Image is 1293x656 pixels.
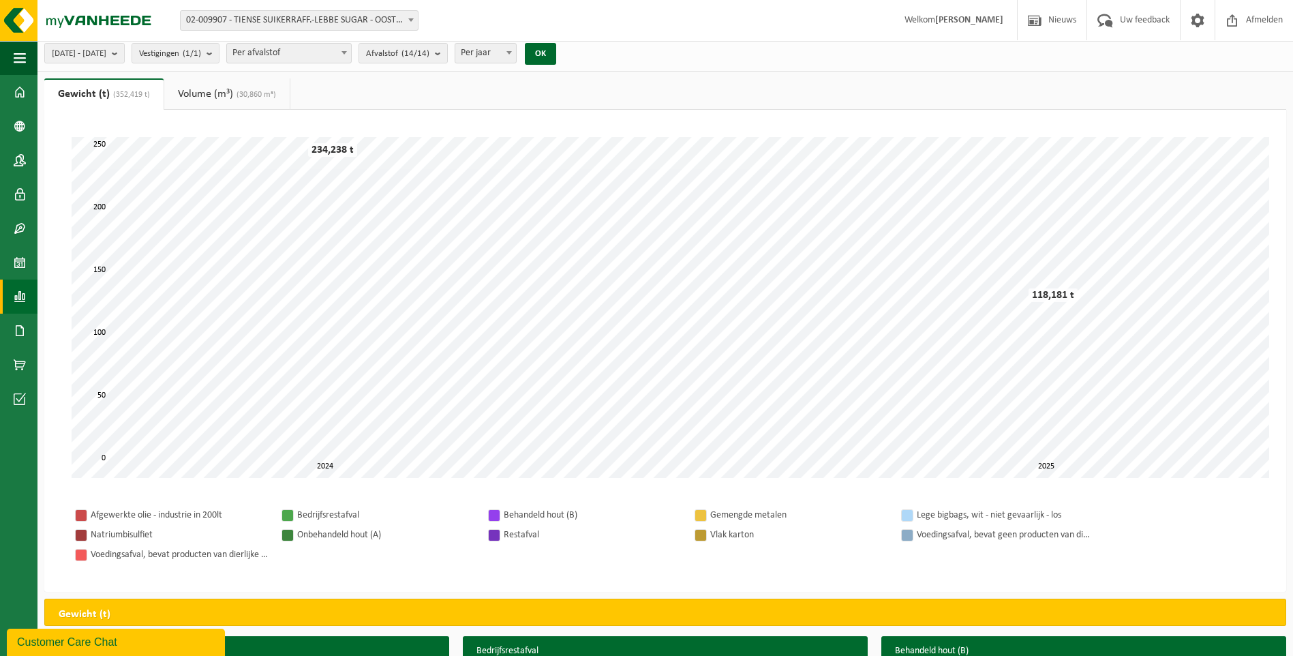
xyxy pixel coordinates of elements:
span: [DATE] - [DATE] [52,44,106,64]
button: OK [525,43,556,65]
count: (14/14) [401,49,429,58]
div: Lege bigbags, wit - niet gevaarlijk - los [917,507,1094,524]
div: Voedingsafval, bevat geen producten van dierlijke oorsprong, onverpakt [917,526,1094,543]
span: Afvalstof [366,44,429,64]
count: (1/1) [183,49,201,58]
span: Vestigingen [139,44,201,64]
button: Afvalstof(14/14) [359,43,448,63]
strong: [PERSON_NAME] [935,15,1003,25]
div: Behandeld hout (B) [504,507,681,524]
div: Onbehandeld hout (A) [297,526,474,543]
div: Voedingsafval, bevat producten van dierlijke oorsprong, gemengde verpakking (exclusief glas), cat... [91,546,268,563]
span: 02-009907 - TIENSE SUIKERRAFF.-LEBBE SUGAR - OOSTKAMP [181,11,418,30]
div: Restafval [504,526,681,543]
div: Vlak karton [710,526,887,543]
h2: Gewicht (t) [45,599,124,629]
button: [DATE] - [DATE] [44,43,125,63]
a: Volume (m³) [164,78,290,110]
div: Bedrijfsrestafval [297,507,474,524]
span: Per afvalstof [226,43,352,63]
div: Natriumbisulfiet [91,526,268,543]
span: Per jaar [455,44,516,63]
a: Gewicht (t) [44,78,164,110]
div: 118,181 t [1029,288,1078,302]
span: Per jaar [455,43,517,63]
iframe: chat widget [7,626,228,656]
div: 234,238 t [308,143,357,157]
div: Gemengde metalen [710,507,887,524]
div: Afgewerkte olie - industrie in 200lt [91,507,268,524]
span: (30,860 m³) [233,91,276,99]
span: (352,419 t) [110,91,150,99]
button: Vestigingen(1/1) [132,43,219,63]
span: 02-009907 - TIENSE SUIKERRAFF.-LEBBE SUGAR - OOSTKAMP [180,10,419,31]
span: Per afvalstof [227,44,351,63]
